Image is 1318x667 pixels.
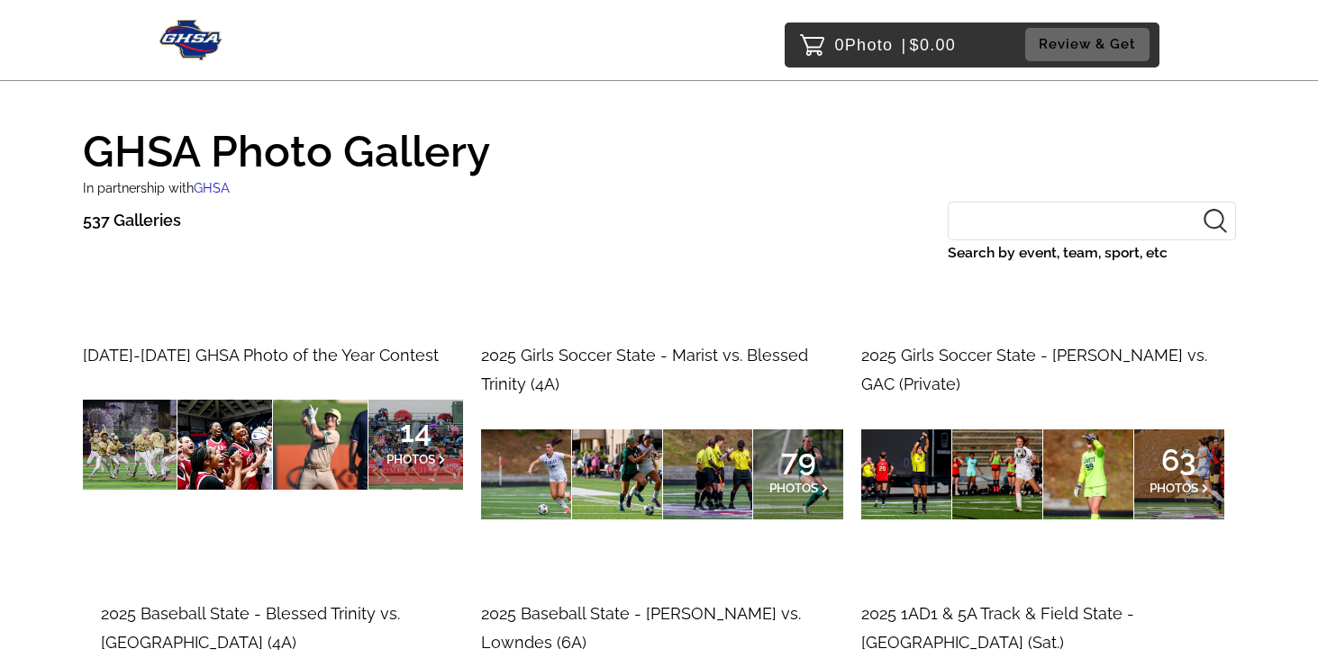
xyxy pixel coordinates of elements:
span: [DATE]-[DATE] GHSA Photo of the Year Contest [83,346,439,365]
a: 2025 Girls Soccer State - Marist vs. Blessed Trinity (4A)79PHOTOS [481,341,843,519]
small: In partnership with [83,180,230,195]
span: PHOTOS [769,481,818,495]
a: Review & Get [1025,28,1155,61]
p: 537 Galleries [83,206,181,235]
span: GHSA [194,180,230,195]
span: 79 [769,455,829,465]
span: | [902,36,907,54]
img: Snapphound Logo [159,20,223,60]
span: 2025 Baseball State - [PERSON_NAME] vs. Lowndes (6A) [481,604,801,652]
a: 2025 Girls Soccer State - [PERSON_NAME] vs. GAC (Private)63PHOTOS [861,341,1223,519]
span: PHOTOS [1150,481,1198,495]
label: Search by event, team, sport, etc [948,240,1236,266]
a: [DATE]-[DATE] GHSA Photo of the Year Contest14PHOTOS [83,341,463,491]
span: 2025 Baseball State - Blessed Trinity vs. [GEOGRAPHIC_DATA] (4A) [101,604,400,652]
span: Photo [845,31,894,59]
span: 2025 1AD1 & 5A Track & Field State - [GEOGRAPHIC_DATA] (Sat.) [861,604,1134,652]
span: PHOTOS [386,452,435,466]
span: 14 [386,426,446,437]
p: 0 $0.00 [835,31,957,59]
span: 2025 Girls Soccer State - [PERSON_NAME] vs. GAC (Private) [861,346,1207,393]
button: Review & Get [1025,28,1150,61]
span: 2025 Girls Soccer State - Marist vs. Blessed Trinity (4A) [481,346,808,393]
h1: GHSA Photo Gallery [83,113,1236,173]
span: 63 [1150,455,1209,465]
